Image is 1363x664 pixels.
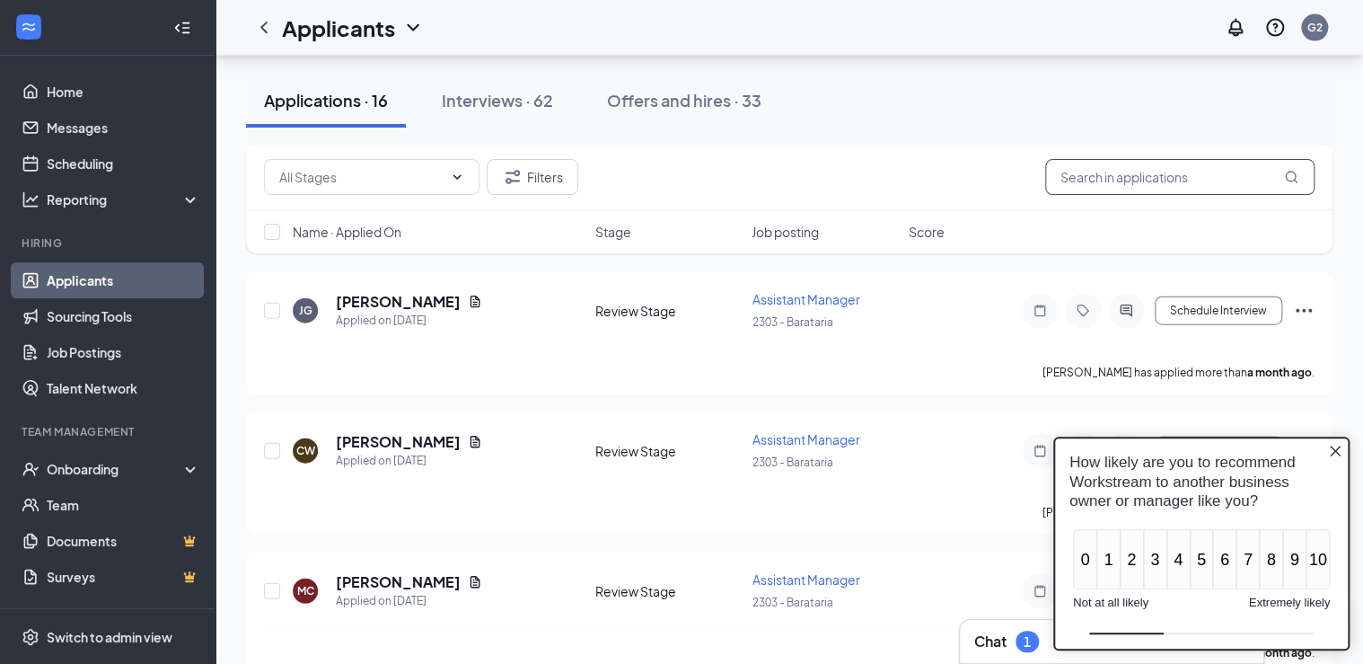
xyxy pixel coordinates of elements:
svg: WorkstreamLogo [20,18,38,36]
svg: Note [1029,584,1051,598]
svg: ChevronLeft [253,17,275,39]
span: Assistant Manager [752,291,860,307]
span: Assistant Manager [752,571,860,588]
div: Applications · 16 [264,89,388,111]
div: G2 [1307,20,1323,35]
a: Job Postings [47,334,200,370]
a: DocumentsCrown [47,523,200,559]
a: Sourcing Tools [47,298,200,334]
span: Assistant Manager [752,431,860,447]
a: Messages [47,110,200,146]
span: Stage [595,223,631,241]
div: Offers and hires · 33 [607,89,761,111]
button: Schedule Interview [1155,297,1282,325]
h5: [PERSON_NAME] [336,292,461,312]
div: Applied on [DATE] [336,312,482,330]
div: Reporting [47,190,201,208]
a: SurveysCrown [47,559,200,595]
div: Team Management [22,424,197,439]
svg: Note [1029,304,1051,318]
div: Switch to admin view [47,628,172,646]
div: Hiring [22,235,197,251]
svg: Analysis [22,190,40,208]
div: Applied on [DATE] [336,452,482,470]
div: Applied on [DATE] [336,592,482,610]
h1: Applicants [282,13,395,43]
input: All Stages [279,167,443,187]
div: Interviews · 62 [442,89,553,111]
div: MC [297,583,314,598]
svg: Document [468,435,482,449]
p: [PERSON_NAME] has applied more than . [1042,365,1315,380]
div: JG [299,303,312,318]
svg: Tag [1072,304,1094,318]
svg: ActiveChat [1115,304,1137,318]
h3: Chat [974,632,1007,651]
svg: ChevronDown [450,170,464,184]
button: Filter Filters [487,159,578,195]
span: Name · Applied On [293,223,401,241]
svg: Filter [502,166,523,188]
a: Applicants [47,262,200,298]
input: Search in applications [1045,159,1315,195]
div: CW [296,443,315,458]
svg: Collapse [173,19,191,37]
svg: Document [468,575,482,589]
span: 2303 - Barataria [752,596,833,609]
svg: Document [468,295,482,309]
svg: MagnifyingGlass [1284,170,1298,184]
svg: ChevronDown [402,17,424,39]
svg: Ellipses [1293,300,1315,322]
div: Review Stage [595,302,742,320]
div: Review Stage [595,442,742,460]
div: 1 [1024,634,1031,650]
svg: Notifications [1225,17,1246,39]
svg: QuestionInfo [1264,17,1286,39]
span: 2303 - Barataria [752,456,833,469]
a: Team [47,487,200,523]
span: Score [909,223,945,241]
b: a month ago [1247,366,1312,379]
span: 2303 - Barataria [752,315,833,329]
a: Scheduling [47,146,200,181]
div: Review Stage [595,582,742,600]
iframe: Sprig User Feedback Dialog [1040,422,1363,664]
span: Job posting [752,223,819,241]
div: Onboarding [47,460,185,478]
svg: Settings [22,628,40,646]
h5: [PERSON_NAME] [336,572,461,592]
a: Home [47,74,200,110]
h5: [PERSON_NAME] [336,432,461,452]
svg: UserCheck [22,460,40,478]
a: Talent Network [47,370,200,406]
svg: Note [1029,444,1051,458]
